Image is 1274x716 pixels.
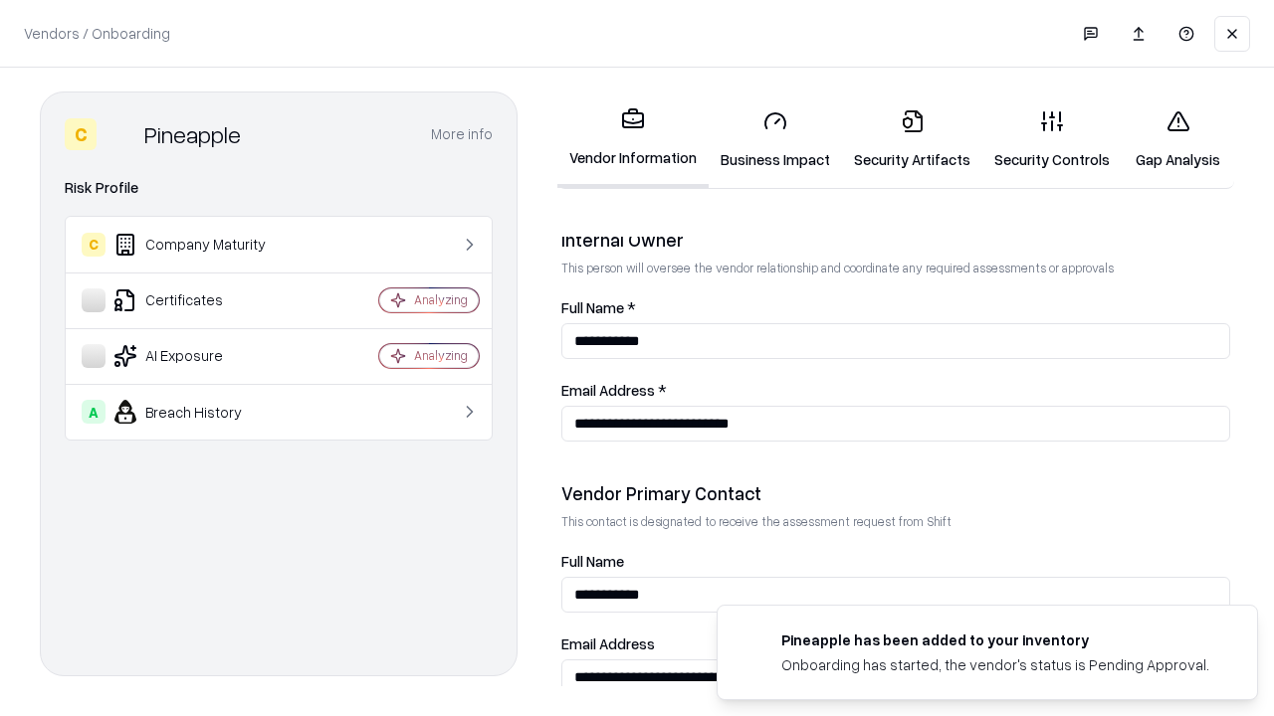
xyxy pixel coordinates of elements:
a: Gap Analysis [1122,93,1234,186]
div: A [82,400,106,424]
a: Security Controls [982,93,1122,186]
label: Email Address [561,636,1230,651]
div: Company Maturity [82,233,319,257]
p: This person will oversee the vendor relationship and coordinate any required assessments or appro... [561,260,1230,276]
div: Certificates [82,288,319,312]
p: Vendors / Onboarding [24,23,170,44]
label: Email Address * [561,383,1230,398]
p: This contact is designated to receive the assessment request from Shift [561,513,1230,530]
div: Internal Owner [561,228,1230,252]
label: Full Name [561,554,1230,569]
div: Pineapple has been added to your inventory [781,629,1209,650]
div: AI Exposure [82,344,319,368]
div: C [65,118,97,150]
button: More info [431,116,493,152]
div: Analyzing [414,291,468,308]
a: Security Artifacts [842,93,982,186]
div: Analyzing [414,347,468,364]
div: Onboarding has started, the vendor's status is Pending Approval. [781,654,1209,675]
img: pineappleenergy.com [742,629,765,653]
div: Vendor Primary Contact [561,481,1230,505]
label: Full Name * [561,300,1230,315]
a: Business Impact [709,93,842,186]
div: Risk Profile [65,176,493,200]
div: Breach History [82,400,319,424]
div: C [82,233,106,257]
img: Pineapple [105,118,136,150]
a: Vendor Information [557,91,709,188]
div: Pineapple [144,118,241,150]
